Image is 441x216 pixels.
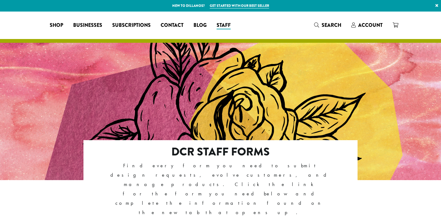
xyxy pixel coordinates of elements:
a: Shop [45,20,68,30]
span: Staff [217,22,231,29]
a: Staff [212,20,236,30]
h2: DCR Staff Forms [110,145,331,159]
a: Get started with our best seller [210,3,269,8]
span: Search [322,22,341,29]
span: Businesses [73,22,102,29]
span: Account [358,22,383,29]
span: Shop [50,22,63,29]
a: Search [309,20,346,30]
span: Blog [193,22,207,29]
span: Subscriptions [112,22,151,29]
span: Contact [161,22,183,29]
